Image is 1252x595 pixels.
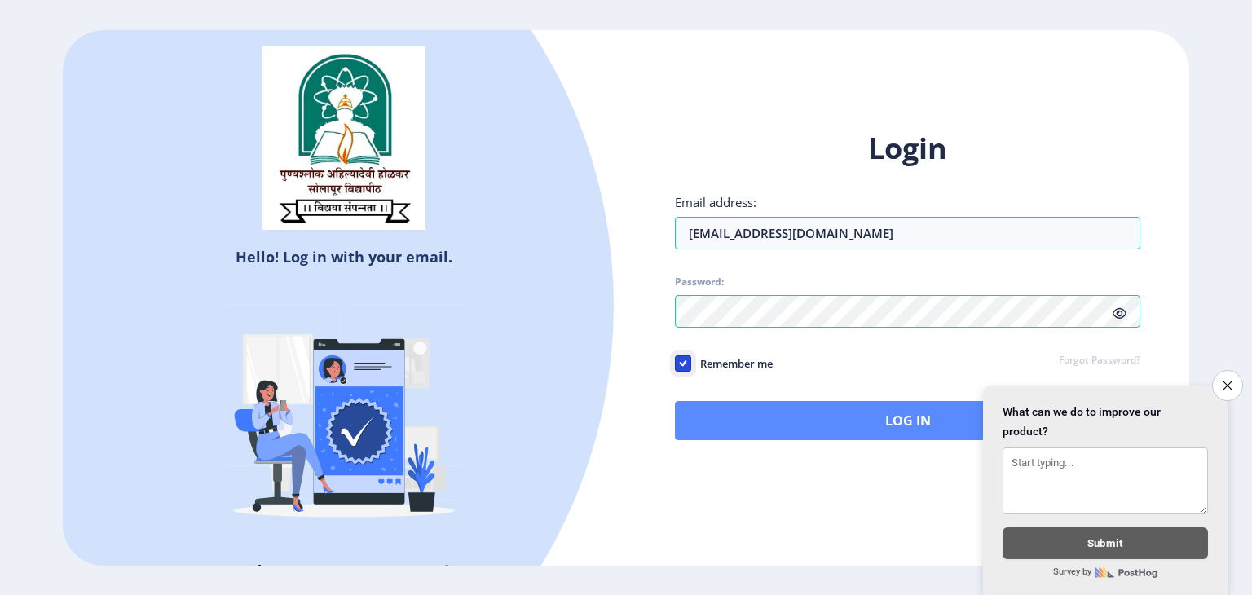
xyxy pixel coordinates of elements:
a: Register [412,559,486,584]
span: Remember me [691,354,773,373]
img: Verified-rafiki.svg [201,273,487,558]
a: Forgot Password? [1059,354,1140,368]
h1: Login [675,129,1140,168]
input: Email address [675,217,1140,249]
h5: Don't have an account? [75,558,614,584]
label: Password: [675,275,724,289]
img: sulogo.png [262,46,425,231]
label: Email address: [675,194,756,210]
button: Log In [675,401,1140,440]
